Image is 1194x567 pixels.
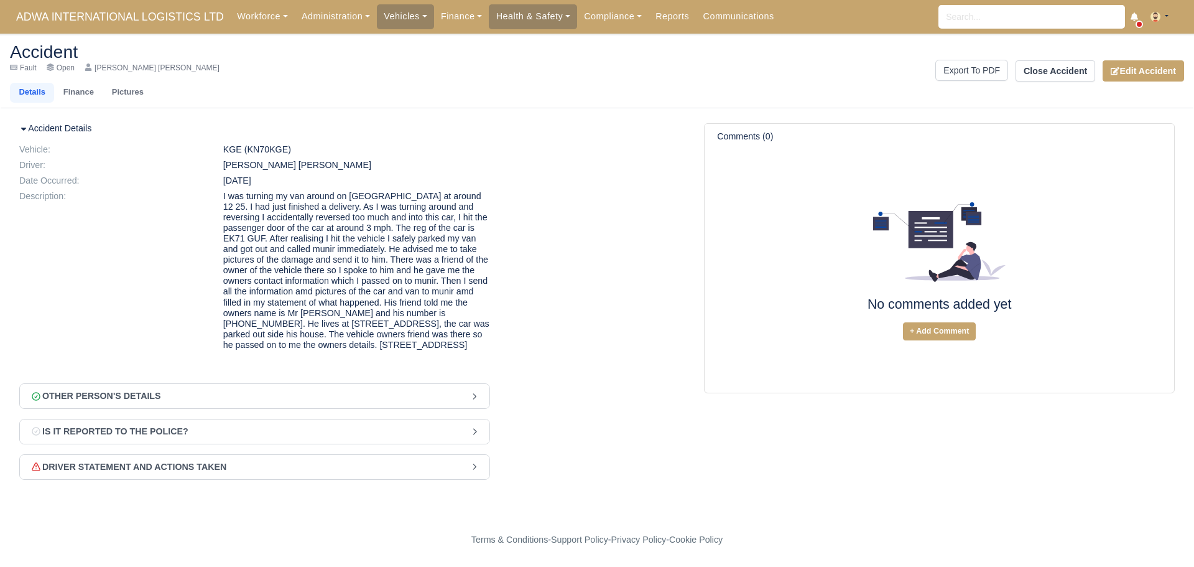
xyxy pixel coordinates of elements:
div: Other Person's Details [30,389,161,403]
dt: Driver: [10,160,214,171]
button: Is it reported to the police? [20,419,489,444]
a: Workforce [230,4,295,29]
a: Health & Safety [489,4,577,29]
a: Administration [295,4,377,29]
div: Accident [1,33,1193,108]
button: Driver statement and Actions Taken [20,455,489,479]
button: Close Accident [1016,60,1095,82]
a: Vehicles [377,4,434,29]
dd: I was turning my van around on [GEOGRAPHIC_DATA] at around 12 25. I had just finished a delivery.... [214,191,499,350]
a: Reports [649,4,696,29]
a: Finance [434,4,489,29]
a: [PERSON_NAME] [PERSON_NAME] [85,63,220,73]
button: Other Person's Details [20,384,489,408]
h2: Accident [10,43,588,60]
a: Edit Accident [1103,60,1184,82]
a: Export To PDF [935,60,1008,81]
div: Fault [10,63,37,73]
a: Cookie Policy [669,535,723,545]
div: Driver statement and Actions Taken [30,460,226,474]
a: Finance [54,83,103,103]
a: Privacy Policy [611,535,667,545]
a: ADWA INTERNATIONAL LOGISTICS LTD [10,5,230,29]
dt: Date Occurred: [10,176,214,186]
div: Open [47,63,75,73]
a: Details [10,83,54,103]
dt: Vehicle: [10,144,214,155]
h6: Comments (0) [717,131,773,142]
a: Pictures [103,83,152,103]
a: Terms & Conditions [471,535,548,545]
a: + Add Comment [903,322,976,340]
div: Is it reported to the police? [30,424,188,439]
dd: [DATE] [214,176,499,186]
a: Compliance [577,4,649,29]
div: - - - [243,533,951,547]
h6: Accident Details [19,123,490,134]
span: ADWA INTERNATIONAL LOGISTICS LTD [10,4,230,29]
dd: [PERSON_NAME] [PERSON_NAME] [214,160,499,171]
a: Communications [696,4,781,29]
dd: KGE (KN70KGE) [214,144,499,155]
dt: Description: [10,191,214,350]
input: Search... [938,5,1125,29]
a: Support Policy [551,535,608,545]
p: No comments added yet [717,297,1162,313]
